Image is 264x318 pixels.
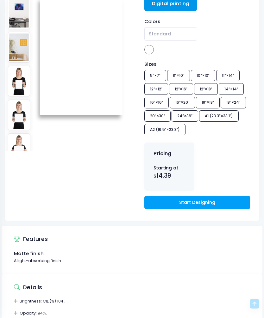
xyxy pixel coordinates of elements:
div: Details [14,278,42,296]
div: Features [14,230,48,248]
div: Colors [144,18,250,25]
div: Sizes [141,61,225,68]
span: Standard [144,27,197,41]
h4: Pricing [154,150,171,157]
span: 14.39 [156,171,171,180]
div: Matte finish [14,250,250,257]
div: A light-absorbing finish. [14,258,250,264]
span: Standard [149,31,171,37]
a: Start Designing [144,196,250,209]
div: Brightness: CIE (%) 104 . [14,298,250,304]
div: Opacity: 94%. [14,310,250,316]
div: Starting at $ [154,165,185,180]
